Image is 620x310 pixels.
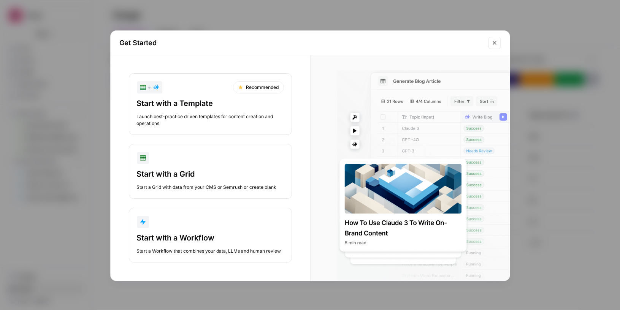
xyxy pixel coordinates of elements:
[137,113,284,127] div: Launch best-practice driven templates for content creation and operations
[137,184,284,191] div: Start a Grid with data from your CMS or Semrush or create blank
[137,232,284,243] div: Start with a Workflow
[120,38,484,48] h2: Get Started
[129,208,292,263] button: Start with a WorkflowStart a Workflow that combines your data, LLMs and human review
[137,169,284,179] div: Start with a Grid
[137,248,284,255] div: Start a Workflow that combines your data, LLMs and human review
[137,98,284,109] div: Start with a Template
[129,144,292,199] button: Start with a GridStart a Grid with data from your CMS or Semrush or create blank
[129,73,292,135] button: +RecommendedStart with a TemplateLaunch best-practice driven templates for content creation and o...
[488,37,501,49] button: Close modal
[233,81,284,93] div: Recommended
[140,83,159,92] div: +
